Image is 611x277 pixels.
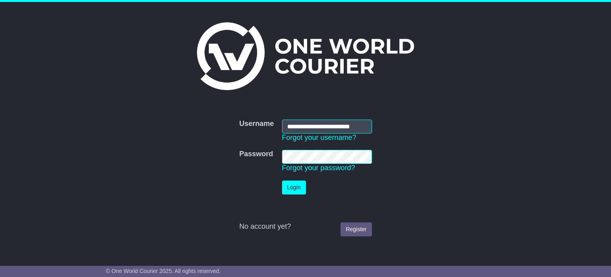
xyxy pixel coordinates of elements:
[239,222,372,231] div: No account yet?
[282,164,355,172] a: Forgot your password?
[341,222,372,236] a: Register
[239,150,273,159] label: Password
[282,181,306,194] button: Login
[197,22,414,90] img: One World
[239,120,274,128] label: Username
[106,268,221,274] span: © One World Courier 2025. All rights reserved.
[282,134,356,141] a: Forgot your username?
